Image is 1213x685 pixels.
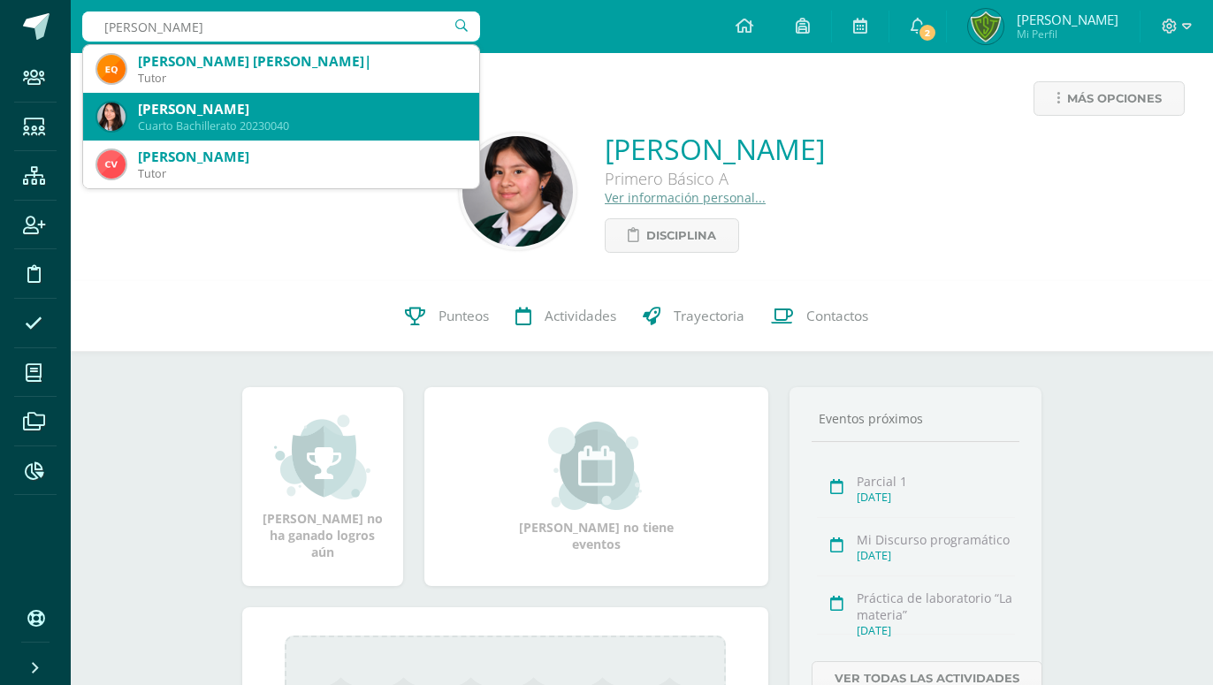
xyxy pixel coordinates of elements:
[82,11,480,42] input: Busca un usuario...
[439,307,489,325] span: Punteos
[138,71,465,86] div: Tutor
[918,23,937,42] span: 2
[138,100,465,118] div: [PERSON_NAME]
[968,9,1003,44] img: a027cb2715fc0bed0e3d53f9a5f0b33d.png
[97,55,126,83] img: aafea156fba3a82c23965b913e5202ec.png
[857,590,1015,623] div: Práctica de laboratorio “La materia”
[812,410,1020,427] div: Eventos próximos
[857,531,1015,548] div: Mi Discurso programático
[857,490,1015,505] div: [DATE]
[548,422,645,510] img: event_small.png
[646,219,716,252] span: Disciplina
[507,422,684,552] div: [PERSON_NAME] no tiene eventos
[605,189,766,206] a: Ver información personal...
[138,166,465,181] div: Tutor
[605,168,825,189] div: Primero Básico A
[97,103,126,131] img: 2e1ea496a0dcb5e775ddb39f8efa04e0.png
[857,623,1015,638] div: [DATE]
[857,473,1015,490] div: Parcial 1
[857,548,1015,563] div: [DATE]
[260,413,385,560] div: [PERSON_NAME] no ha ganado logros aún
[274,413,370,501] img: achievement_small.png
[97,150,126,179] img: 21c27848648b7a6f5af08c9ebdcd2a65.png
[806,307,868,325] span: Contactos
[1034,81,1185,116] a: Más opciones
[605,130,825,168] a: [PERSON_NAME]
[545,307,616,325] span: Actividades
[138,118,465,133] div: Cuarto Bachillerato 20230040
[1067,82,1162,115] span: Más opciones
[462,136,573,247] img: 1cfb8cf4d97eea151542713fa336d1c0.png
[392,281,502,352] a: Punteos
[1017,27,1118,42] span: Mi Perfil
[138,52,465,71] div: [PERSON_NAME] [PERSON_NAME]|
[502,281,629,352] a: Actividades
[629,281,758,352] a: Trayectoria
[138,148,465,166] div: [PERSON_NAME]
[674,307,744,325] span: Trayectoria
[605,218,739,253] a: Disciplina
[758,281,881,352] a: Contactos
[1017,11,1118,28] span: [PERSON_NAME]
